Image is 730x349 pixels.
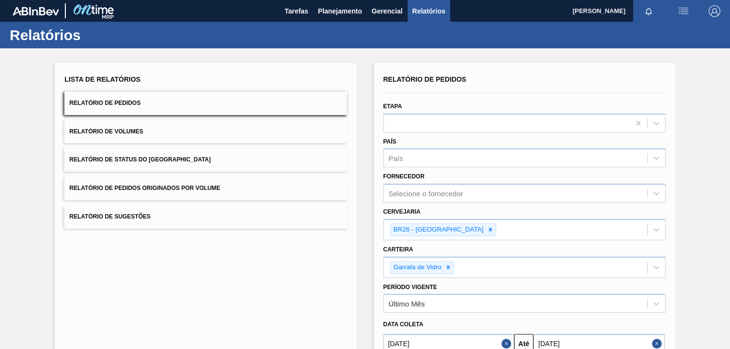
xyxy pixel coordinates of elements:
span: Relatório de Sugestões [69,213,151,220]
label: Etapa [383,103,402,110]
img: Logout [709,5,720,17]
img: userActions [678,5,689,17]
span: Tarefas [285,5,308,17]
span: Relatório de Status do [GEOGRAPHIC_DATA] [69,156,211,163]
button: Relatório de Status do [GEOGRAPHIC_DATA] [64,148,347,172]
span: Relatório de Pedidos [69,100,140,106]
img: TNhmsLtSVTkK8tSr43FrP2fwEKptu5GPRR3wAAAABJRU5ErkJggg== [13,7,59,15]
div: Garrafa de Vidro [391,262,443,274]
label: Cervejaria [383,208,421,215]
label: Período Vigente [383,284,437,291]
div: BR26 - [GEOGRAPHIC_DATA] [391,224,485,236]
label: Carteira [383,246,413,253]
button: Notificações [633,4,664,18]
div: País [389,154,403,162]
span: Planejamento [318,5,362,17]
button: Relatório de Pedidos [64,91,347,115]
span: Relatório de Volumes [69,128,143,135]
span: Gerencial [372,5,403,17]
button: Relatório de Volumes [64,120,347,144]
span: Data coleta [383,321,424,328]
div: Selecione o fornecedor [389,189,463,198]
div: Último Mês [389,300,425,308]
span: Lista de Relatórios [64,75,140,83]
span: Relatório de Pedidos [383,75,467,83]
label: País [383,138,396,145]
span: Relatório de Pedidos Originados por Volume [69,185,220,191]
span: Relatórios [412,5,445,17]
label: Fornecedor [383,173,425,180]
button: Relatório de Pedidos Originados por Volume [64,176,347,200]
h1: Relatórios [10,29,182,41]
button: Relatório de Sugestões [64,205,347,229]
